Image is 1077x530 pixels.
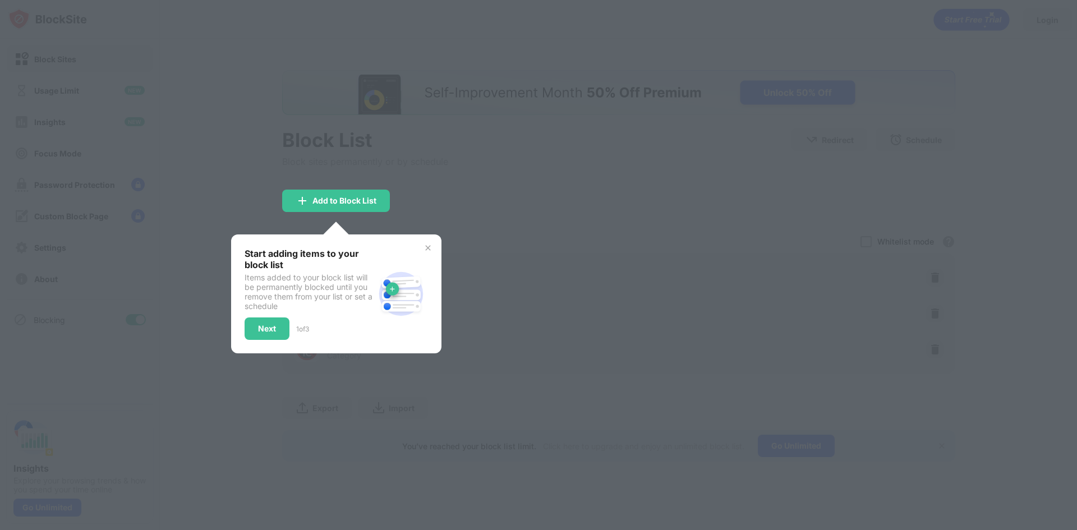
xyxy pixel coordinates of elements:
div: Items added to your block list will be permanently blocked until you remove them from your list o... [245,273,374,311]
img: block-site.svg [374,267,428,321]
div: 1 of 3 [296,325,309,333]
div: Next [258,324,276,333]
div: Add to Block List [312,196,376,205]
div: Start adding items to your block list [245,248,374,270]
img: x-button.svg [424,243,432,252]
